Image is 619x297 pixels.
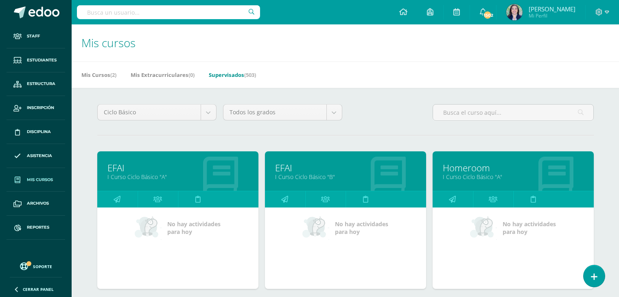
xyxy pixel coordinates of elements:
span: Inscripción [27,105,54,111]
span: Soporte [33,264,52,269]
span: Mis cursos [81,35,136,50]
a: I Curso Ciclo Básico "B" [275,173,416,181]
span: Asistencia [27,153,52,159]
a: I Curso Ciclo Básico "A" [443,173,584,181]
a: I Curso Ciclo Básico "A" [107,173,248,181]
span: (0) [188,71,195,79]
a: Asistencia [7,144,65,168]
img: no_activities_small.png [302,216,329,240]
a: Ciclo Básico [98,105,216,120]
img: no_activities_small.png [470,216,497,240]
span: (2) [110,71,116,79]
a: Mis Cursos(2) [81,68,116,81]
a: Todos los grados [223,105,342,120]
a: Soporte [10,260,62,271]
span: Staff [27,33,40,39]
span: Mis cursos [27,177,53,183]
a: Reportes [7,216,65,240]
a: Inscripción [7,96,65,120]
input: Busca un usuario... [77,5,260,19]
span: No hay actividades para hoy [335,220,388,236]
a: Estudiantes [7,48,65,72]
img: 5906865b528be9ca3f0fa4c27820edfe.png [506,4,523,20]
a: Staff [7,24,65,48]
a: Mis Extracurriculares(0) [131,68,195,81]
a: Archivos [7,192,65,216]
span: Estructura [27,81,55,87]
a: Estructura [7,72,65,96]
a: Disciplina [7,120,65,144]
span: Todos los grados [230,105,320,120]
span: [PERSON_NAME] [529,5,575,13]
a: Mis cursos [7,168,65,192]
span: Cerrar panel [23,286,54,292]
img: no_activities_small.png [135,216,162,240]
span: Disciplina [27,129,51,135]
span: Mi Perfil [529,12,575,19]
span: Archivos [27,200,49,207]
a: EFAI [275,162,416,174]
a: EFAI [107,162,248,174]
span: (503) [244,71,256,79]
a: Supervisados(503) [209,68,256,81]
a: Homeroom [443,162,584,174]
span: Estudiantes [27,57,57,63]
span: Ciclo Básico [104,105,195,120]
input: Busca el curso aquí... [433,105,593,120]
span: Reportes [27,224,49,231]
span: No hay actividades para hoy [503,220,556,236]
span: No hay actividades para hoy [167,220,221,236]
span: 1502 [483,11,492,20]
